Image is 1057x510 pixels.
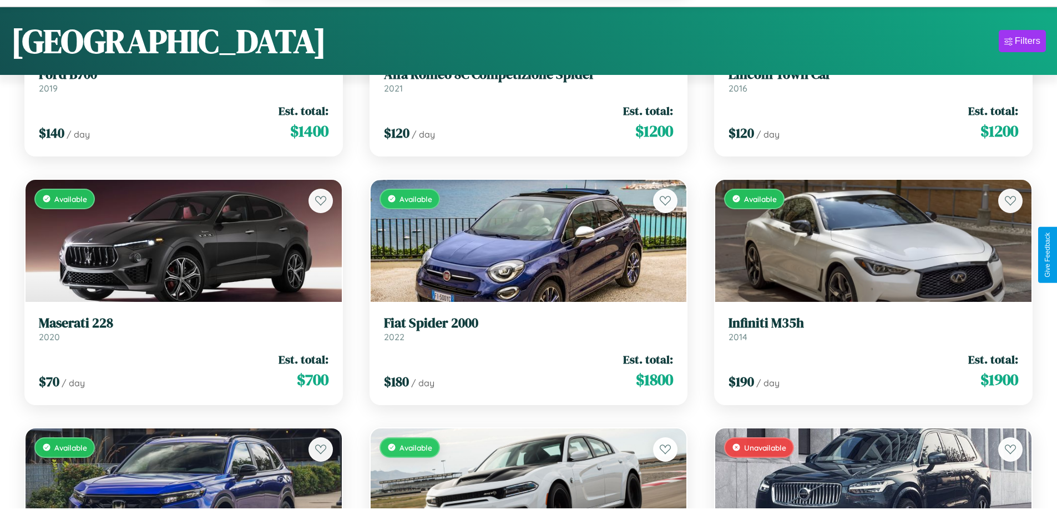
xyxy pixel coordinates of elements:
h3: Maserati 228 [39,315,328,331]
div: Give Feedback [1044,233,1051,277]
h1: [GEOGRAPHIC_DATA] [11,18,326,64]
span: $ 1200 [635,120,673,142]
h3: Infiniti M35h [729,315,1018,331]
button: Filters [999,30,1046,52]
a: Ford B7002019 [39,67,328,94]
span: Available [399,194,432,204]
a: Lincoln Town Car2016 [729,67,1018,94]
span: $ 700 [297,368,328,391]
span: $ 1900 [980,368,1018,391]
span: Available [54,194,87,204]
span: Est. total: [968,351,1018,367]
span: Available [399,443,432,452]
span: / day [756,377,780,388]
span: $ 190 [729,372,754,391]
span: / day [62,377,85,388]
span: 2016 [729,83,747,94]
span: 2014 [729,331,747,342]
span: Est. total: [279,103,328,119]
span: $ 1400 [290,120,328,142]
a: Alfa Romeo 8C Competizione Spider2021 [384,67,674,94]
a: Fiat Spider 20002022 [384,315,674,342]
span: $ 1800 [636,368,673,391]
span: 2022 [384,331,404,342]
a: Infiniti M35h2014 [729,315,1018,342]
a: Maserati 2282020 [39,315,328,342]
span: Est. total: [968,103,1018,119]
div: Filters [1015,36,1040,47]
h3: Alfa Romeo 8C Competizione Spider [384,67,674,83]
span: Est. total: [623,351,673,367]
span: Unavailable [744,443,786,452]
h3: Fiat Spider 2000 [384,315,674,331]
span: / day [756,129,780,140]
h3: Lincoln Town Car [729,67,1018,83]
span: $ 1200 [980,120,1018,142]
span: $ 120 [384,124,409,142]
span: Est. total: [279,351,328,367]
span: $ 140 [39,124,64,142]
span: Available [54,443,87,452]
h3: Ford B700 [39,67,328,83]
span: $ 70 [39,372,59,391]
span: / day [67,129,90,140]
span: Available [744,194,777,204]
span: $ 120 [729,124,754,142]
span: / day [412,129,435,140]
span: Est. total: [623,103,673,119]
span: 2021 [384,83,403,94]
span: $ 180 [384,372,409,391]
span: 2020 [39,331,60,342]
span: 2019 [39,83,58,94]
span: / day [411,377,434,388]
